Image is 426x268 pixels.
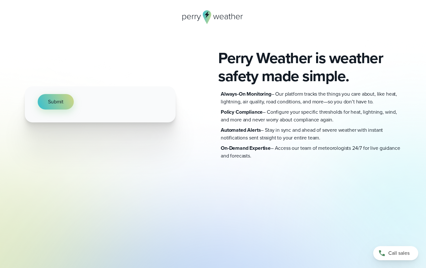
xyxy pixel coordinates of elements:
[221,144,271,152] strong: On-Demand Expertise
[388,249,410,257] span: Call sales
[221,90,401,106] p: – Our platform tracks the things you care about, like heat, lightning, air quality, road conditio...
[221,108,401,124] p: – Configure your specific thresholds for heat, lightning, wind, and more and never worry about co...
[221,144,401,160] p: – Access our team of meteorologists 24/7 for live guidance and forecasts.
[218,49,401,85] h2: Perry Weather is weather safety made simple.
[221,108,263,116] strong: Policy Compliance
[373,246,418,260] a: Call sales
[221,126,261,134] strong: Automated Alerts
[38,94,74,110] button: Submit
[221,126,401,142] p: – Stay in sync and ahead of severe weather with instant notifications sent straight to your entir...
[221,90,271,98] strong: Always-On Monitoring
[48,98,63,106] span: Submit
